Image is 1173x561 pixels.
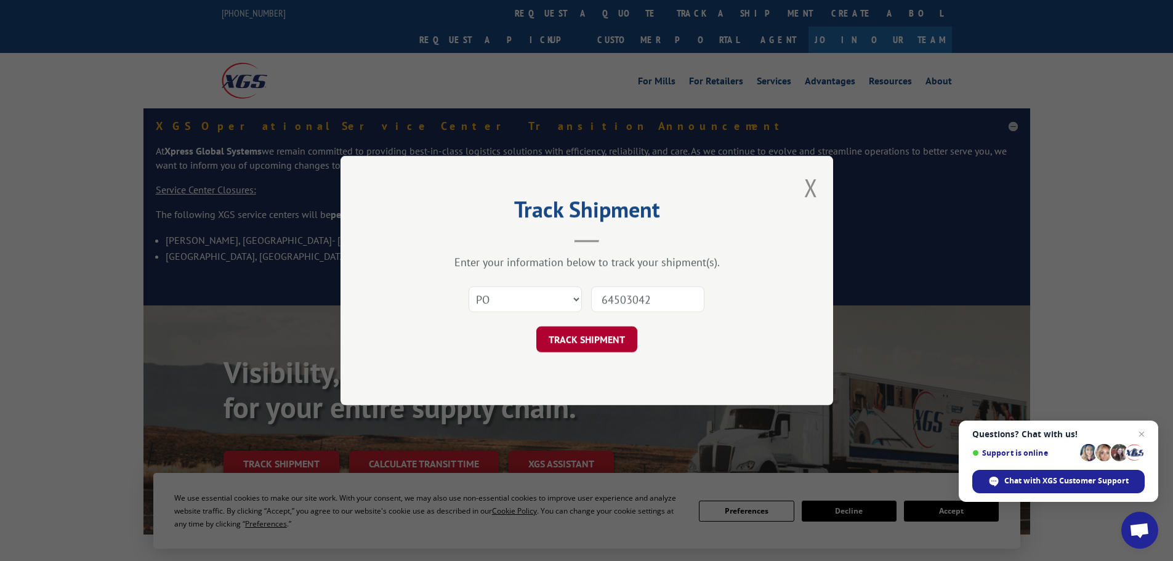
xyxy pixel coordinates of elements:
[804,171,818,204] button: Close modal
[972,470,1145,493] span: Chat with XGS Customer Support
[402,255,772,269] div: Enter your information below to track your shipment(s).
[591,286,704,312] input: Number(s)
[972,429,1145,439] span: Questions? Chat with us!
[1004,475,1129,486] span: Chat with XGS Customer Support
[1121,512,1158,549] a: Open chat
[536,326,637,352] button: TRACK SHIPMENT
[972,448,1076,458] span: Support is online
[402,201,772,224] h2: Track Shipment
